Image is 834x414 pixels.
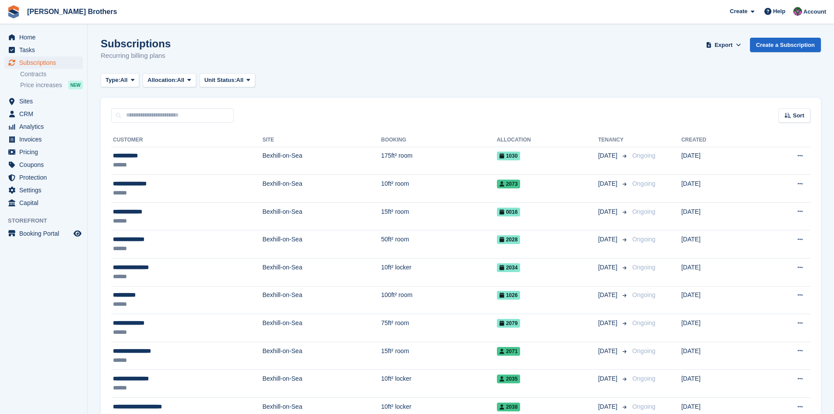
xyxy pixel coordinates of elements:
[497,375,521,383] span: 2035
[24,4,120,19] a: [PERSON_NAME] Brothers
[632,152,655,159] span: Ongoing
[4,31,83,43] a: menu
[7,5,20,18] img: stora-icon-8386f47178a22dfd0bd8f6a31ec36ba5ce8667c1dd55bd0f319d3a0aa187defe.svg
[632,236,655,243] span: Ongoing
[148,76,177,85] span: Allocation:
[4,133,83,145] a: menu
[681,286,756,314] td: [DATE]
[101,38,171,50] h1: Subscriptions
[381,175,497,203] td: 10ft² room
[598,207,619,216] span: [DATE]
[19,146,72,158] span: Pricing
[598,347,619,356] span: [DATE]
[598,179,619,188] span: [DATE]
[681,202,756,230] td: [DATE]
[4,184,83,196] a: menu
[681,342,756,370] td: [DATE]
[4,44,83,56] a: menu
[497,208,521,216] span: 0016
[20,80,83,90] a: Price increases NEW
[177,76,184,85] span: All
[773,7,785,16] span: Help
[19,133,72,145] span: Invoices
[19,171,72,184] span: Protection
[497,347,521,356] span: 2071
[20,81,62,89] span: Price increases
[106,76,120,85] span: Type:
[497,180,521,188] span: 2073
[598,402,619,411] span: [DATE]
[497,319,521,328] span: 2079
[497,235,521,244] span: 2028
[632,375,655,382] span: Ongoing
[262,370,381,398] td: Bexhill-on-Sea
[19,31,72,43] span: Home
[381,286,497,314] td: 100ft² room
[381,230,497,258] td: 50ft² room
[262,147,381,175] td: Bexhill-on-Sea
[19,184,72,196] span: Settings
[4,227,83,240] a: menu
[381,342,497,370] td: 15ft² room
[20,70,83,78] a: Contracts
[681,147,756,175] td: [DATE]
[598,133,629,147] th: Tenancy
[4,57,83,69] a: menu
[72,228,83,239] a: Preview store
[632,264,655,271] span: Ongoing
[68,81,83,89] div: NEW
[381,314,497,342] td: 75ft² room
[143,73,196,88] button: Allocation: All
[730,7,747,16] span: Create
[4,171,83,184] a: menu
[19,57,72,69] span: Subscriptions
[262,286,381,314] td: Bexhill-on-Sea
[598,374,619,383] span: [DATE]
[4,197,83,209] a: menu
[262,175,381,203] td: Bexhill-on-Sea
[262,202,381,230] td: Bexhill-on-Sea
[598,263,619,272] span: [DATE]
[750,38,821,52] a: Create a Subscription
[101,51,171,61] p: Recurring billing plans
[681,314,756,342] td: [DATE]
[381,370,497,398] td: 10ft² locker
[19,197,72,209] span: Capital
[598,290,619,300] span: [DATE]
[120,76,128,85] span: All
[632,291,655,298] span: Ongoing
[793,7,802,16] img: Nick Wright
[19,159,72,171] span: Coupons
[4,108,83,120] a: menu
[236,76,244,85] span: All
[4,159,83,171] a: menu
[262,342,381,370] td: Bexhill-on-Sea
[598,151,619,160] span: [DATE]
[19,44,72,56] span: Tasks
[497,133,598,147] th: Allocation
[681,133,756,147] th: Created
[632,347,655,354] span: Ongoing
[101,73,139,88] button: Type: All
[681,258,756,287] td: [DATE]
[497,403,521,411] span: 2038
[4,146,83,158] a: menu
[803,7,826,16] span: Account
[19,227,72,240] span: Booking Portal
[681,230,756,258] td: [DATE]
[793,111,804,120] span: Sort
[381,147,497,175] td: 175ft² room
[497,263,521,272] span: 2034
[632,319,655,326] span: Ongoing
[681,370,756,398] td: [DATE]
[598,318,619,328] span: [DATE]
[632,403,655,410] span: Ongoing
[381,133,497,147] th: Booking
[262,133,381,147] th: Site
[704,38,743,52] button: Export
[497,291,521,300] span: 1026
[497,152,521,160] span: 1030
[681,175,756,203] td: [DATE]
[262,230,381,258] td: Bexhill-on-Sea
[19,108,72,120] span: CRM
